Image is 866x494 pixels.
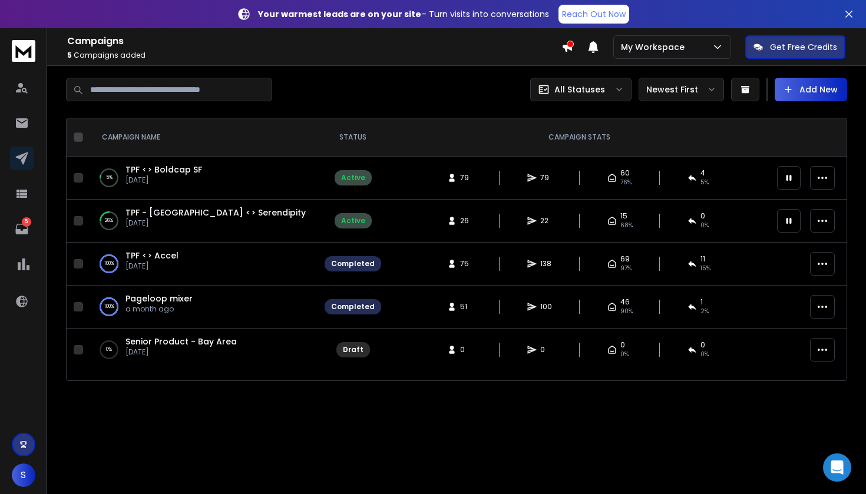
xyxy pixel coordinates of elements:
span: 2 % [700,307,709,316]
strong: Your warmest leads are on your site [258,8,421,20]
p: 5 [22,217,31,227]
span: 0 [540,345,552,354]
td: 5%TPF <> Boldcap SF[DATE] [88,157,318,200]
span: 0 [700,340,705,350]
td: 100%Pageloop mixera month ago [88,286,318,329]
a: Senior Product - Bay Area [125,336,237,347]
button: Get Free Credits [745,35,845,59]
span: 97 % [620,264,632,273]
span: 15 % [700,264,710,273]
a: 5 [10,217,34,241]
span: 26 [460,216,472,226]
span: 4 [700,168,705,178]
div: Completed [331,259,375,268]
a: TPF - [GEOGRAPHIC_DATA] <> Serendipity [125,207,306,218]
span: 5 % [700,178,709,187]
span: 0 % [700,221,709,230]
p: [DATE] [125,347,237,357]
button: S [12,463,35,487]
a: TPF <> Boldcap SF [125,164,202,175]
div: Active [341,173,365,183]
p: Campaigns added [67,51,561,60]
div: Draft [343,345,363,354]
a: TPF <> Accel [125,250,179,261]
span: 0% [620,350,629,359]
td: 100%TPF <> Accel[DATE] [88,243,318,286]
p: 100 % [104,301,114,313]
span: 0% [700,350,709,359]
p: [DATE] [125,261,179,271]
span: 79 [460,173,472,183]
p: 0 % [106,344,112,356]
td: 0%Senior Product - Bay Area[DATE] [88,329,318,372]
span: 76 % [620,178,632,187]
span: 75 [460,259,472,268]
p: – Turn visits into conversations [258,8,549,20]
button: Newest First [639,78,724,101]
th: STATUS [318,118,388,157]
p: [DATE] [125,218,306,228]
span: 0 [620,340,625,350]
span: 79 [540,173,552,183]
p: 5 % [106,172,113,184]
button: Add New [775,78,847,101]
div: Active [341,216,365,226]
span: 0 [460,345,472,354]
span: 68 % [620,221,633,230]
p: Get Free Credits [770,41,837,53]
span: 1 [700,297,703,307]
span: 46 [620,297,630,307]
span: 11 [700,254,705,264]
span: 5 [67,50,72,60]
p: Reach Out Now [562,8,626,20]
span: 15 [620,211,627,221]
p: My Workspace [621,41,689,53]
div: Completed [331,302,375,311]
span: 60 [620,168,630,178]
td: 26%TPF - [GEOGRAPHIC_DATA] <> Serendipity[DATE] [88,200,318,243]
p: 26 % [105,215,113,227]
a: Reach Out Now [558,5,629,24]
span: 69 [620,254,630,264]
span: 22 [540,216,552,226]
a: Pageloop mixer [125,293,193,304]
p: [DATE] [125,175,202,185]
span: 100 [540,302,552,311]
p: All Statuses [554,84,605,95]
span: 0 [700,211,705,221]
th: CAMPAIGN NAME [88,118,318,157]
p: a month ago [125,304,193,314]
p: 100 % [104,258,114,270]
span: 138 [540,259,552,268]
th: CAMPAIGN STATS [388,118,770,157]
img: logo [12,40,35,62]
span: 51 [460,302,472,311]
span: 90 % [620,307,633,316]
div: Open Intercom Messenger [823,453,851,482]
h1: Campaigns [67,34,561,48]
